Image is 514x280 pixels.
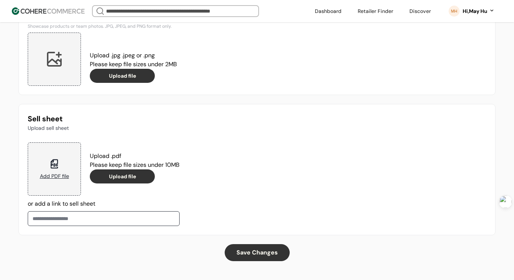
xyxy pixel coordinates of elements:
h3: Sell sheet [28,113,486,124]
div: Add PDF file [40,172,69,180]
button: Hi,May Hu [463,7,495,15]
button: Upload file [90,69,155,83]
p: Upload sell sheet [28,124,486,132]
label: or add a link to sell sheet [28,200,95,208]
p: Upload .jpg .jpeg or .png [90,51,177,60]
p: Upload .pdf [90,152,180,161]
p: Please keep file sizes under 10MB [90,161,180,169]
button: Upload file [90,169,155,183]
button: Save Changes [225,244,290,261]
p: Please keep file sizes under 2MB [90,60,177,69]
img: Cohere Logo [12,7,85,15]
div: Hi, May Hu [463,7,487,15]
p: Showcase products or team photos. JPG, JPEG, and PNG format only. [28,23,177,30]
